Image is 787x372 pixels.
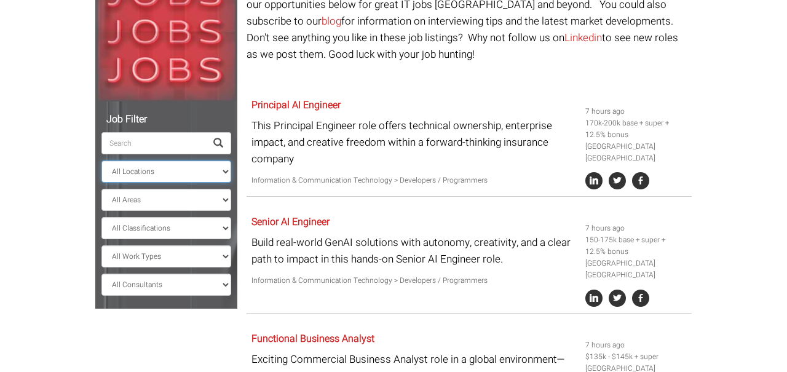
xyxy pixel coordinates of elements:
li: $135k - $145k + super [585,351,687,363]
a: blog [322,14,341,29]
a: Principal AI Engineer [251,98,341,113]
li: 170k-200k base + super + 12.5% bonus [585,117,687,141]
a: Linkedin [564,30,602,46]
li: [GEOGRAPHIC_DATA] [GEOGRAPHIC_DATA] [585,258,687,281]
p: Information & Communication Technology > Developers / Programmers [251,175,576,186]
h5: Job Filter [101,114,231,125]
li: 150-175k base + super + 12.5% bonus [585,234,687,258]
li: 7 hours ago [585,106,687,117]
li: [GEOGRAPHIC_DATA] [GEOGRAPHIC_DATA] [585,141,687,164]
p: Information & Communication Technology > Developers / Programmers [251,275,576,287]
li: 7 hours ago [585,223,687,234]
input: Search [101,132,206,154]
p: Build real-world GenAI solutions with autonomy, creativity, and a clear path to impact in this ha... [251,234,576,267]
li: 7 hours ago [585,339,687,351]
a: Functional Business Analyst [251,331,374,346]
a: Senior AI Engineer [251,215,330,229]
p: This Principal Engineer role offers technical ownership, enterprise impact, and creative freedom ... [251,117,576,168]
